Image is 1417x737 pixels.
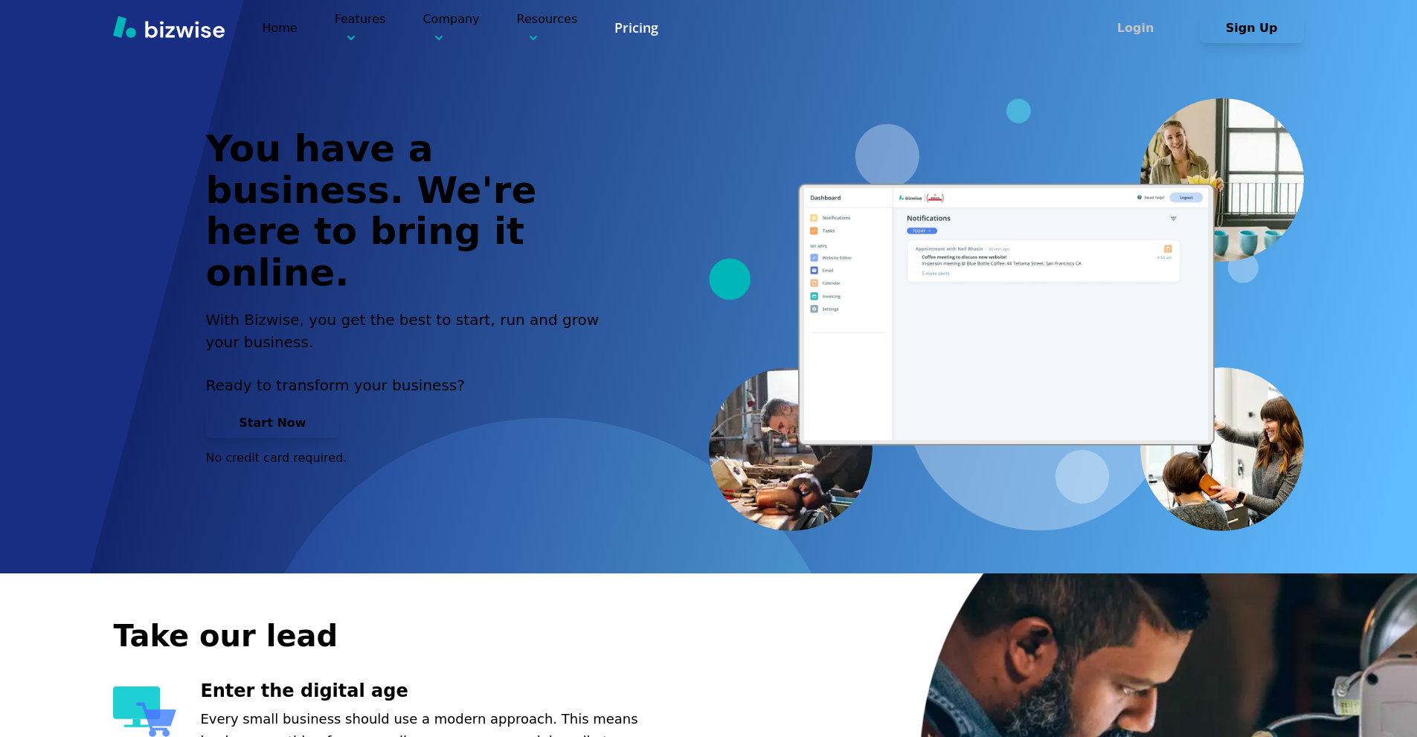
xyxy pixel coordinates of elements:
[200,679,671,704] h3: Enter the digital age
[205,408,339,438] button: Start Now
[113,616,1229,656] h2: Take our lead
[205,416,339,430] a: Start Now
[1200,21,1304,35] a: Sign Up
[113,16,225,38] img: Bizwise Logo
[422,10,479,45] p: Company
[517,10,578,45] p: Resources
[1084,21,1200,35] a: Login
[614,19,658,37] a: Pricing
[205,309,616,353] h2: With Bizwise, you get the best to start, run and grow your business.
[1084,13,1188,43] button: Login
[113,686,176,737] img: Enter the digital age Icon
[205,129,616,294] h1: You have a business. We're here to bring it online.
[205,374,616,396] p: Ready to transform your business?
[335,10,386,45] p: Features
[262,21,297,35] a: Home
[1200,13,1304,43] button: Sign Up
[205,450,616,466] p: No credit card required.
